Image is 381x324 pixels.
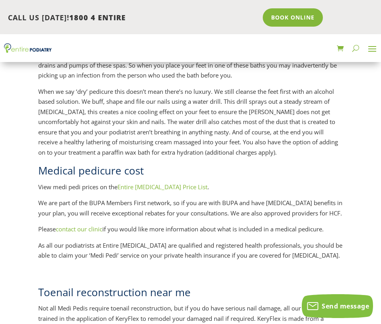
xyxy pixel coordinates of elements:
span: Send message [322,302,369,310]
h2: Toenail reconstruction near me [38,285,343,303]
p: CALL US [DATE]! [8,13,257,23]
p: View medi pedi prices on the . [38,182,343,198]
a: Entire [MEDICAL_DATA] Price List [117,183,207,191]
span: 1800 4 ENTIRE [69,13,126,22]
a: contact our clinic [56,225,102,233]
p: When we say ‘dry’ pedicure this doesn’t mean there’s no luxury. We still cleanse the feet first w... [38,87,343,164]
button: Send message [302,294,373,318]
h2: Medical pedicure cost [38,163,343,182]
p: We are part of the BUPA Members First network, so if you are with BUPA and have [MEDICAL_DATA] be... [38,198,343,224]
a: Book Online [263,8,323,27]
p: Please if you would like more information about what is included in a medical pedicure. [38,224,343,241]
p: As all our podiatrists at Entire [MEDICAL_DATA] are qualified and registered health professionals... [38,241,343,267]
